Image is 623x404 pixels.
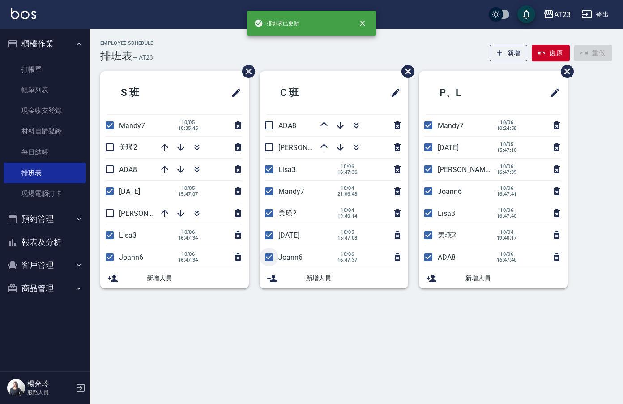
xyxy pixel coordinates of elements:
[517,5,535,23] button: save
[278,143,340,152] span: [PERSON_NAME]19
[254,19,299,28] span: 排班表已更新
[578,6,612,23] button: 登出
[337,229,358,235] span: 10/05
[337,191,358,197] span: 21:06:48
[490,45,528,61] button: 新增
[178,235,198,241] span: 16:47:34
[178,120,198,125] span: 10/05
[4,121,86,142] a: 材料自購登錄
[4,100,86,121] a: 現金收支登錄
[4,32,86,56] button: 櫃檯作業
[119,187,140,196] span: [DATE]
[497,120,517,125] span: 10/06
[278,121,296,130] span: ADA8
[178,125,198,131] span: 10:35:45
[497,163,517,169] span: 10/06
[278,187,304,196] span: Mandy7
[497,229,517,235] span: 10/04
[497,213,517,219] span: 16:47:40
[497,185,517,191] span: 10/06
[178,257,198,263] span: 16:47:34
[426,77,509,109] h2: P、L
[337,169,358,175] span: 16:47:36
[260,268,408,288] div: 新增人員
[497,257,517,263] span: 16:47:40
[337,207,358,213] span: 10/04
[119,209,181,218] span: [PERSON_NAME]19
[438,165,499,174] span: [PERSON_NAME]19
[107,77,189,109] h2: S 班
[4,80,86,100] a: 帳單列表
[11,8,36,19] img: Logo
[178,191,198,197] span: 15:47:07
[119,143,137,151] span: 美瑛2
[4,183,86,204] a: 現場電腦打卡
[4,231,86,254] button: 報表及分析
[147,274,242,283] span: 新增人員
[178,229,198,235] span: 10/06
[278,209,297,217] span: 美瑛2
[395,58,416,85] span: 刪除班表
[497,142,517,147] span: 10/05
[100,50,132,62] h3: 排班表
[554,58,575,85] span: 刪除班表
[119,165,137,174] span: ADA8
[178,251,198,257] span: 10/06
[4,254,86,277] button: 客戶管理
[119,121,145,130] span: Mandy7
[278,253,303,262] span: Joann6
[337,257,358,263] span: 16:47:37
[337,235,358,241] span: 15:47:08
[337,185,358,191] span: 10/04
[100,40,154,46] h2: Employee Schedule
[100,268,249,288] div: 新增人員
[27,379,73,388] h5: 楊亮玲
[178,185,198,191] span: 10/05
[278,165,296,174] span: Lisa3
[337,163,358,169] span: 10/06
[132,53,153,62] h6: — AT23
[119,253,143,262] span: Joann6
[465,274,560,283] span: 新增人員
[438,143,459,152] span: [DATE]
[540,5,574,24] button: AT23
[306,274,401,283] span: 新增人員
[385,82,401,103] span: 修改班表的標題
[544,82,560,103] span: 修改班表的標題
[497,191,517,197] span: 16:47:41
[438,231,456,239] span: 美瑛2
[497,147,517,153] span: 15:47:10
[27,388,73,396] p: 服務人員
[267,77,348,109] h2: C 班
[226,82,242,103] span: 修改班表的標題
[532,45,570,61] button: 復原
[4,59,86,80] a: 打帳單
[497,251,517,257] span: 10/06
[438,209,455,218] span: Lisa3
[497,235,517,241] span: 19:40:17
[4,277,86,300] button: 商品管理
[7,379,25,397] img: Person
[4,163,86,183] a: 排班表
[497,125,517,131] span: 10:24:58
[438,253,456,262] span: ADA8
[4,142,86,163] a: 每日結帳
[337,213,358,219] span: 19:40:14
[554,9,571,20] div: AT23
[4,207,86,231] button: 預約管理
[278,231,299,240] span: [DATE]
[438,121,464,130] span: Mandy7
[235,58,256,85] span: 刪除班表
[497,207,517,213] span: 10/06
[337,251,358,257] span: 10/06
[497,169,517,175] span: 16:47:39
[353,13,372,33] button: close
[419,268,568,288] div: 新增人員
[119,231,137,240] span: Lisa3
[438,187,462,196] span: Joann6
